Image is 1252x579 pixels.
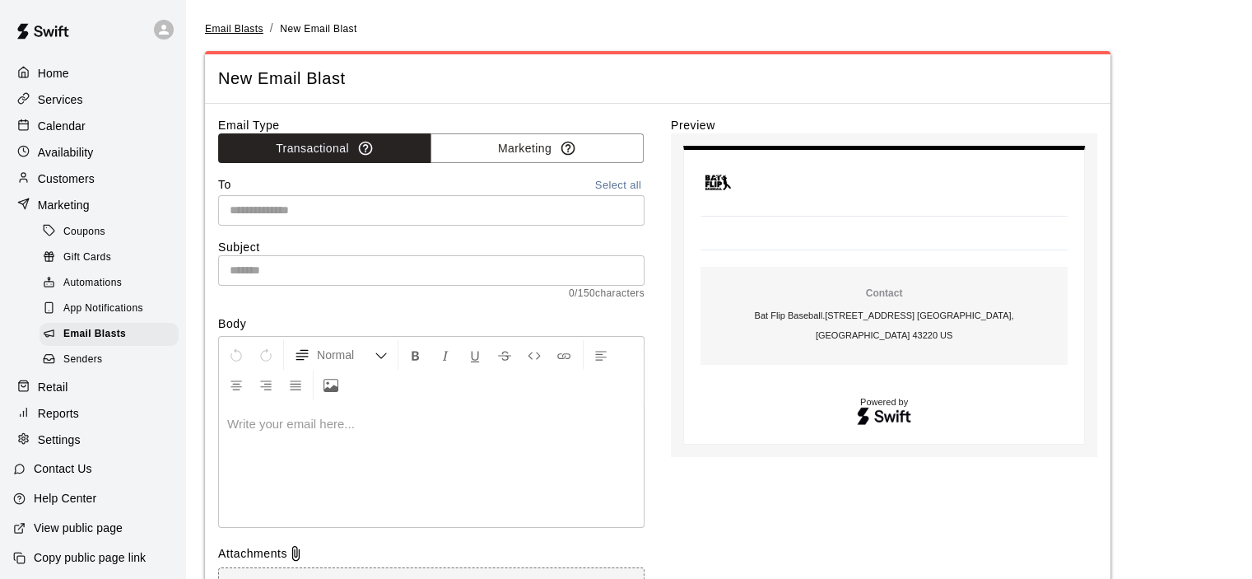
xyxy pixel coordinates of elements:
span: Email Blasts [63,326,126,343]
p: View public page [34,520,123,536]
p: Contact Us [34,460,92,477]
p: Copy public page link [34,549,146,566]
button: Format Bold [402,340,430,370]
span: Coupons [63,224,105,240]
nav: breadcrumb [205,20,1232,38]
div: App Notifications [40,297,179,320]
button: Format Strikethrough [491,340,519,370]
span: Gift Cards [63,250,111,266]
a: Customers [13,166,172,191]
button: Select all [592,176,645,195]
p: Powered by [700,398,1068,407]
div: Email Blasts [40,323,179,346]
img: Swift logo [856,405,912,427]
p: Help Center [34,490,96,507]
li: / [270,20,273,37]
span: Senders [63,352,103,368]
p: Marketing [38,197,90,213]
label: Email Type [218,117,645,133]
p: Settings [38,432,81,448]
span: Normal [317,347,375,363]
button: Insert Link [550,340,578,370]
p: Retail [38,379,68,395]
div: Coupons [40,221,179,244]
div: Senders [40,348,179,371]
p: Services [38,91,83,108]
button: Marketing [431,133,644,164]
button: Undo [222,340,250,370]
a: Coupons [40,219,185,245]
p: Customers [38,170,95,187]
button: Upload Image [317,370,345,399]
button: Redo [252,340,280,370]
a: Senders [40,348,185,373]
p: Calendar [38,118,86,134]
button: Formatting Options [287,340,394,370]
span: 0 / 150 characters [218,286,645,302]
img: Bat Flip Baseball [700,166,733,199]
span: Automations [63,275,122,292]
a: Services [13,87,172,112]
button: Format Italics [431,340,459,370]
button: Transactional [218,133,431,164]
button: Right Align [252,370,280,399]
button: Left Align [587,340,615,370]
a: Home [13,61,172,86]
div: Gift Cards [40,246,179,269]
span: Email Blasts [205,23,263,35]
label: To [218,176,231,195]
p: Home [38,65,69,82]
a: Marketing [13,193,172,217]
div: Automations [40,272,179,295]
p: Reports [38,405,79,422]
a: Retail [13,375,172,399]
a: Email Blasts [40,322,185,348]
a: Reports [13,401,172,426]
label: Body [218,315,645,332]
a: Availability [13,140,172,165]
span: New Email Blast [218,68,1097,90]
button: Format Underline [461,340,489,370]
button: Insert Code [520,340,548,370]
a: Calendar [13,114,172,138]
p: Bat Flip Baseball . [STREET_ADDRESS] [GEOGRAPHIC_DATA], [GEOGRAPHIC_DATA] 43220 US [707,306,1061,345]
a: Gift Cards [40,245,185,270]
a: Email Blasts [205,21,263,35]
a: App Notifications [40,297,185,322]
p: Availability [38,144,94,161]
a: Settings [13,427,172,452]
label: Preview [671,117,1097,133]
div: Attachments [218,545,645,562]
label: Subject [218,239,645,255]
button: Justify Align [282,370,310,399]
span: New Email Blast [280,23,356,35]
button: Center Align [222,370,250,399]
p: Contact [707,287,1061,301]
a: Automations [40,271,185,297]
span: App Notifications [63,301,143,317]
